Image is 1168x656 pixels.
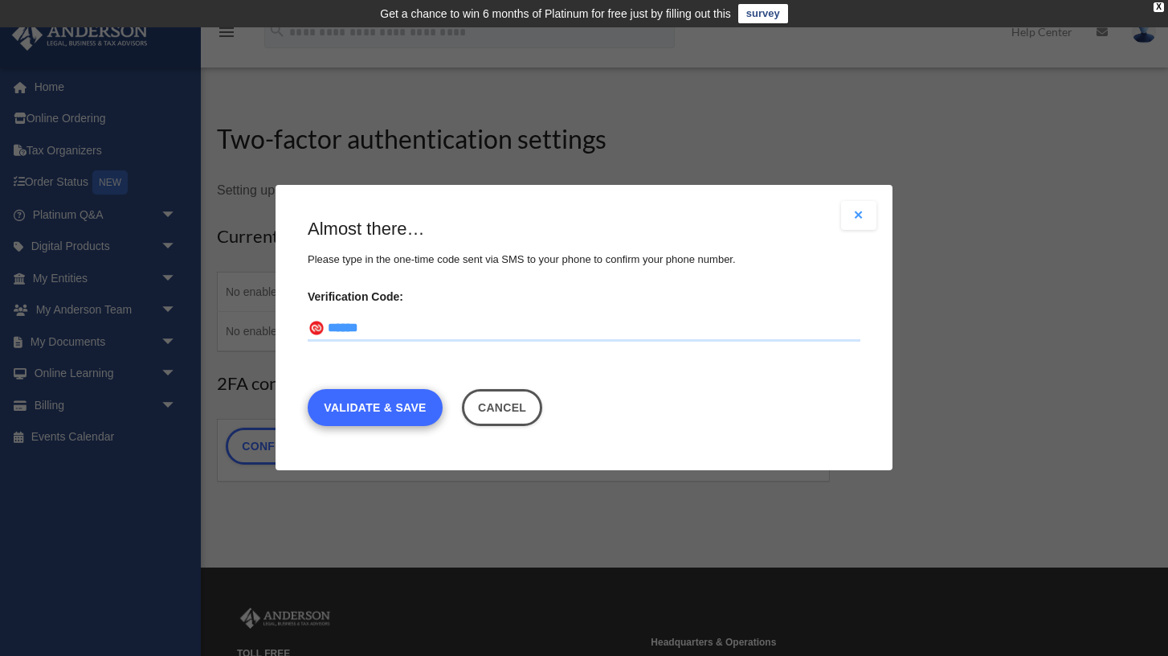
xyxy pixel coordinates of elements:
label: Verification Code: [308,285,860,308]
button: Close modal [841,201,876,230]
h3: Almost there… [308,217,860,242]
div: Get a chance to win 6 months of Platinum for free just by filling out this [380,4,731,23]
p: Please type in the one-time code sent via SMS to your phone to confirm your phone number. [308,250,860,269]
div: close [1154,2,1164,12]
a: survey [738,4,788,23]
button: Close this dialog window [462,390,543,427]
input: Verification Code: [308,317,860,342]
a: Validate & Save [308,390,443,427]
